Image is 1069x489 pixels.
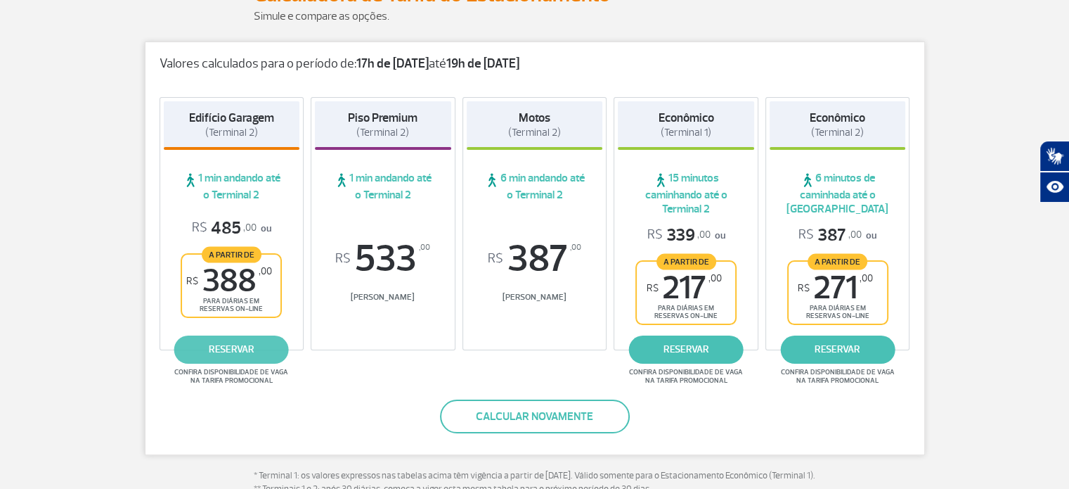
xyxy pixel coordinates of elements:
[160,56,910,72] p: Valores calculados para o período de: até
[661,126,711,139] span: (Terminal 1)
[189,110,274,125] strong: Edifício Garagem
[335,251,351,267] sup: R$
[1039,141,1069,203] div: Plugin de acessibilidade da Hand Talk.
[348,110,417,125] strong: Piso Premium
[810,110,865,125] strong: Econômico
[647,224,725,246] p: ou
[508,126,561,139] span: (Terminal 2)
[798,224,876,246] p: ou
[315,240,451,278] span: 533
[192,217,257,239] span: 485
[205,126,258,139] span: (Terminal 2)
[627,368,745,385] span: Confira disponibilidade de vaga na tarifa promocional
[259,265,272,277] sup: ,00
[356,56,429,72] strong: 17h de [DATE]
[618,171,754,216] span: 15 minutos caminhando até o Terminal 2
[356,126,409,139] span: (Terminal 2)
[186,275,198,287] sup: R$
[708,272,722,284] sup: ,00
[570,240,581,255] sup: ,00
[1039,141,1069,172] button: Abrir tradutor de língua de sinais.
[779,368,897,385] span: Confira disponibilidade de vaga na tarifa promocional
[811,126,864,139] span: (Terminal 2)
[1039,172,1069,203] button: Abrir recursos assistivos.
[798,224,862,246] span: 387
[164,171,300,202] span: 1 min andando até o Terminal 2
[519,110,550,125] strong: Motos
[647,224,711,246] span: 339
[174,336,289,364] a: reservar
[315,171,451,202] span: 1 min andando até o Terminal 2
[440,400,630,433] button: Calcular novamente
[172,368,290,385] span: Confira disponibilidade de vaga na tarifa promocional
[315,292,451,303] span: [PERSON_NAME]
[770,171,906,216] span: 6 minutos de caminhada até o [GEOGRAPHIC_DATA]
[192,217,271,239] p: ou
[446,56,519,72] strong: 19h de [DATE]
[860,272,873,284] sup: ,00
[629,336,744,364] a: reservar
[808,253,867,269] span: A partir de
[647,272,722,304] span: 217
[780,336,895,364] a: reservar
[467,171,603,202] span: 6 min andando até o Terminal 2
[488,251,503,267] sup: R$
[656,253,716,269] span: A partir de
[467,240,603,278] span: 387
[798,272,873,304] span: 271
[467,292,603,303] span: [PERSON_NAME]
[202,246,261,262] span: A partir de
[186,265,272,297] span: 388
[801,304,875,320] span: para diárias em reservas on-line
[419,240,430,255] sup: ,00
[194,297,268,313] span: para diárias em reservas on-line
[649,304,723,320] span: para diárias em reservas on-line
[647,282,659,294] sup: R$
[798,282,810,294] sup: R$
[659,110,714,125] strong: Econômico
[254,8,816,25] p: Simule e compare as opções.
